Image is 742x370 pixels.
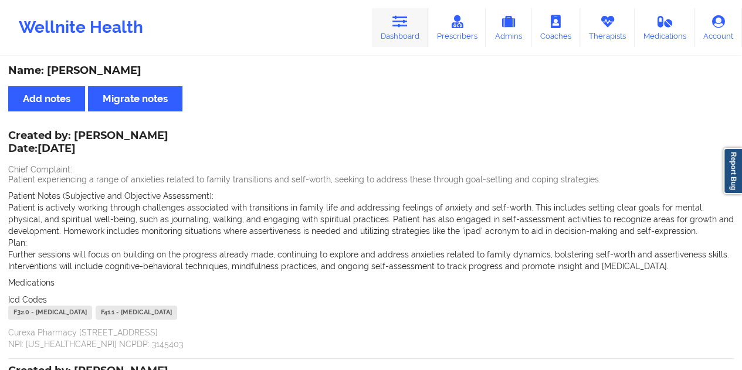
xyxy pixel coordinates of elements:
span: Patient Notes (Subjective and Objective Assessment): [8,191,214,201]
span: Chief Complaint: [8,165,72,174]
a: Coaches [531,8,580,47]
div: Created by: [PERSON_NAME] [8,130,168,157]
a: Account [694,8,742,47]
p: Date: [DATE] [8,141,168,157]
a: Admins [486,8,531,47]
button: Migrate notes [88,86,182,111]
div: F32.0 - [MEDICAL_DATA] [8,305,92,320]
p: Patient is actively working through challenges associated with transitions in family life and add... [8,202,734,237]
a: Prescribers [428,8,486,47]
a: Report Bug [723,148,742,194]
a: Medications [635,8,695,47]
button: Add notes [8,86,85,111]
span: Medications [8,278,55,287]
span: Icd Codes [8,295,47,304]
p: Patient experiencing a range of anxieties related to family transitions and self-worth, seeking t... [8,174,734,185]
a: Therapists [580,8,635,47]
div: F41.1 - [MEDICAL_DATA] [96,305,177,320]
span: Plan: [8,238,27,247]
div: Name: [PERSON_NAME] [8,64,734,77]
p: Curexa Pharmacy [STREET_ADDRESS] NPI: [US_HEALTHCARE_NPI] NCPDP: 3145403 [8,327,734,350]
a: Dashboard [372,8,428,47]
p: Further sessions will focus on building on the progress already made, continuing to explore and a... [8,249,734,272]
